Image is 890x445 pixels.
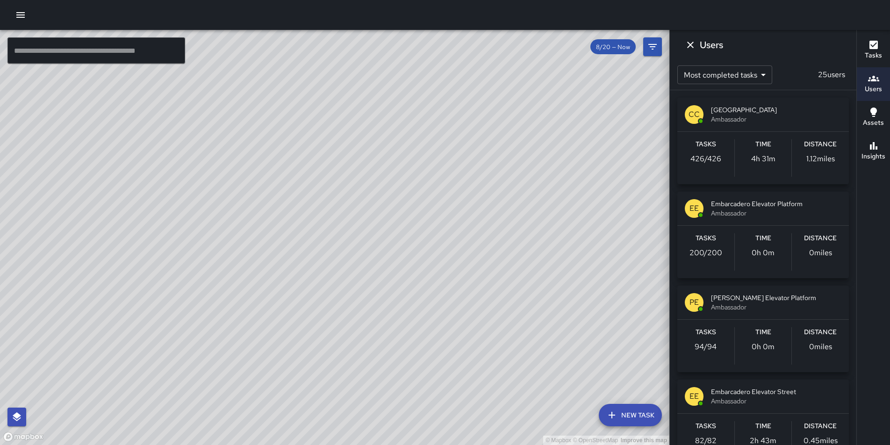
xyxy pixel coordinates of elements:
span: Ambassador [711,115,841,124]
button: New Task [599,404,662,426]
p: 426 / 426 [690,153,721,165]
p: 0h 0m [752,247,775,258]
p: 1.12 miles [806,153,835,165]
span: Ambassador [711,396,841,406]
span: 8/20 — Now [590,43,636,51]
button: CC[GEOGRAPHIC_DATA]AmbassadorTasks426/426Time4h 31mDistance1.12miles [677,98,849,184]
div: Most completed tasks [677,65,772,84]
h6: Insights [861,151,885,162]
span: Ambassador [711,302,841,312]
p: 4h 31m [751,153,775,165]
p: PE [689,297,699,308]
p: EE [689,391,699,402]
span: Embarcadero Elevator Platform [711,199,841,208]
h6: Time [755,233,771,244]
h6: Distance [804,233,837,244]
span: Ambassador [711,208,841,218]
h6: Distance [804,421,837,431]
button: Insights [857,135,890,168]
h6: Time [755,327,771,337]
h6: Tasks [696,327,716,337]
h6: Tasks [696,421,716,431]
button: Users [857,67,890,101]
button: Assets [857,101,890,135]
h6: Users [700,37,723,52]
button: EEEmbarcadero Elevator PlatformAmbassadorTasks200/200Time0h 0mDistance0miles [677,192,849,278]
p: 25 users [814,69,849,80]
h6: Assets [863,118,884,128]
p: 94 / 94 [695,341,717,352]
p: 200 / 200 [689,247,722,258]
button: Filters [643,37,662,56]
h6: Time [755,139,771,150]
span: Embarcadero Elevator Street [711,387,841,396]
button: Dismiss [681,36,700,54]
span: [PERSON_NAME] Elevator Platform [711,293,841,302]
h6: Tasks [696,233,716,244]
h6: Users [865,84,882,94]
button: PE[PERSON_NAME] Elevator PlatformAmbassadorTasks94/94Time0h 0mDistance0miles [677,286,849,372]
p: CC [689,109,700,120]
button: Tasks [857,34,890,67]
p: 0 miles [809,341,832,352]
h6: Tasks [696,139,716,150]
h6: Distance [804,327,837,337]
h6: Tasks [865,50,882,61]
p: 0 miles [809,247,832,258]
h6: Distance [804,139,837,150]
h6: Time [755,421,771,431]
span: [GEOGRAPHIC_DATA] [711,105,841,115]
p: 0h 0m [752,341,775,352]
p: EE [689,203,699,214]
